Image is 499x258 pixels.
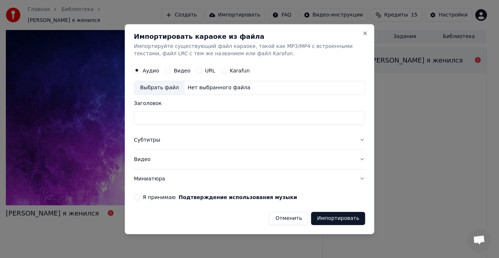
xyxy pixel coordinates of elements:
[179,194,297,199] button: Я принимаю
[185,84,254,91] div: Нет выбранного файла
[134,150,365,169] button: Видео
[311,212,365,225] button: Импортировать
[269,212,308,225] button: Отменить
[143,194,297,199] label: Я принимаю
[134,101,365,106] label: Заголовок
[134,81,185,94] div: Выбрать файл
[174,68,191,73] label: Видео
[134,43,365,57] p: Импортируйте существующий файл караоке, такой как MP3/MP4 с встроенными текстами, файл LRC с тем ...
[230,68,250,73] label: Karafun
[134,131,365,150] button: Субтитры
[134,169,365,188] button: Миниатюра
[205,68,215,73] label: URL
[143,68,159,73] label: Аудио
[134,33,365,40] h2: Импортировать караоке из файла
